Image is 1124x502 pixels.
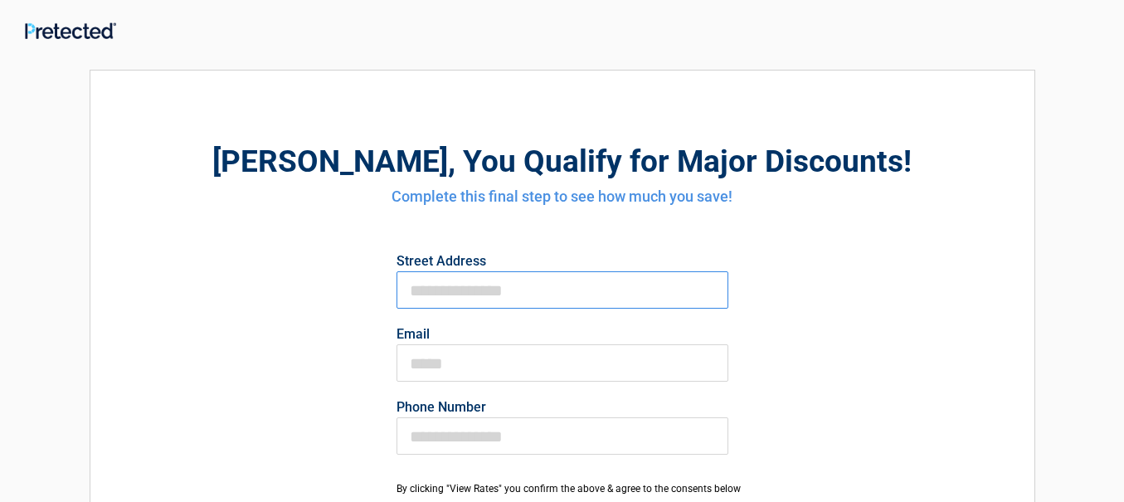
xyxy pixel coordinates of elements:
[397,481,728,496] div: By clicking "View Rates" you confirm the above & agree to the consents below
[182,141,943,182] h2: , You Qualify for Major Discounts!
[182,186,943,207] h4: Complete this final step to see how much you save!
[25,22,116,39] img: Main Logo
[397,255,728,268] label: Street Address
[397,328,728,341] label: Email
[397,401,728,414] label: Phone Number
[212,144,448,179] span: [PERSON_NAME]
